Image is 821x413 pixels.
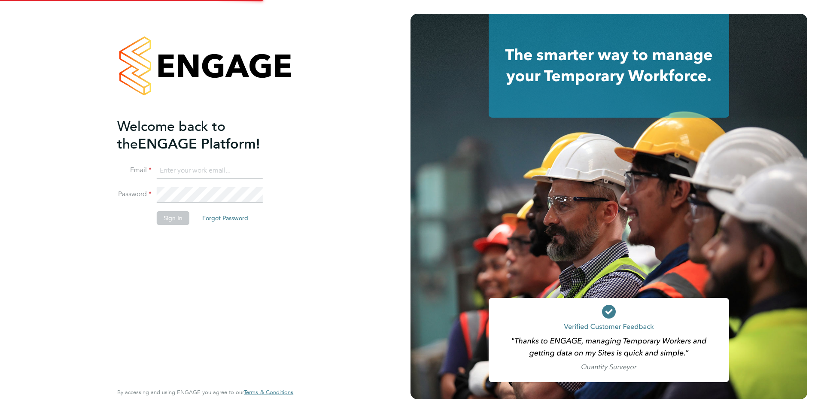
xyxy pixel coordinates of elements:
a: Terms & Conditions [244,389,293,396]
button: Sign In [157,211,189,225]
label: Password [117,190,152,199]
span: Welcome back to the [117,118,225,152]
label: Email [117,166,152,175]
h2: ENGAGE Platform! [117,118,285,153]
span: By accessing and using ENGAGE you agree to our [117,389,293,396]
button: Forgot Password [195,211,255,225]
input: Enter your work email... [157,163,263,179]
